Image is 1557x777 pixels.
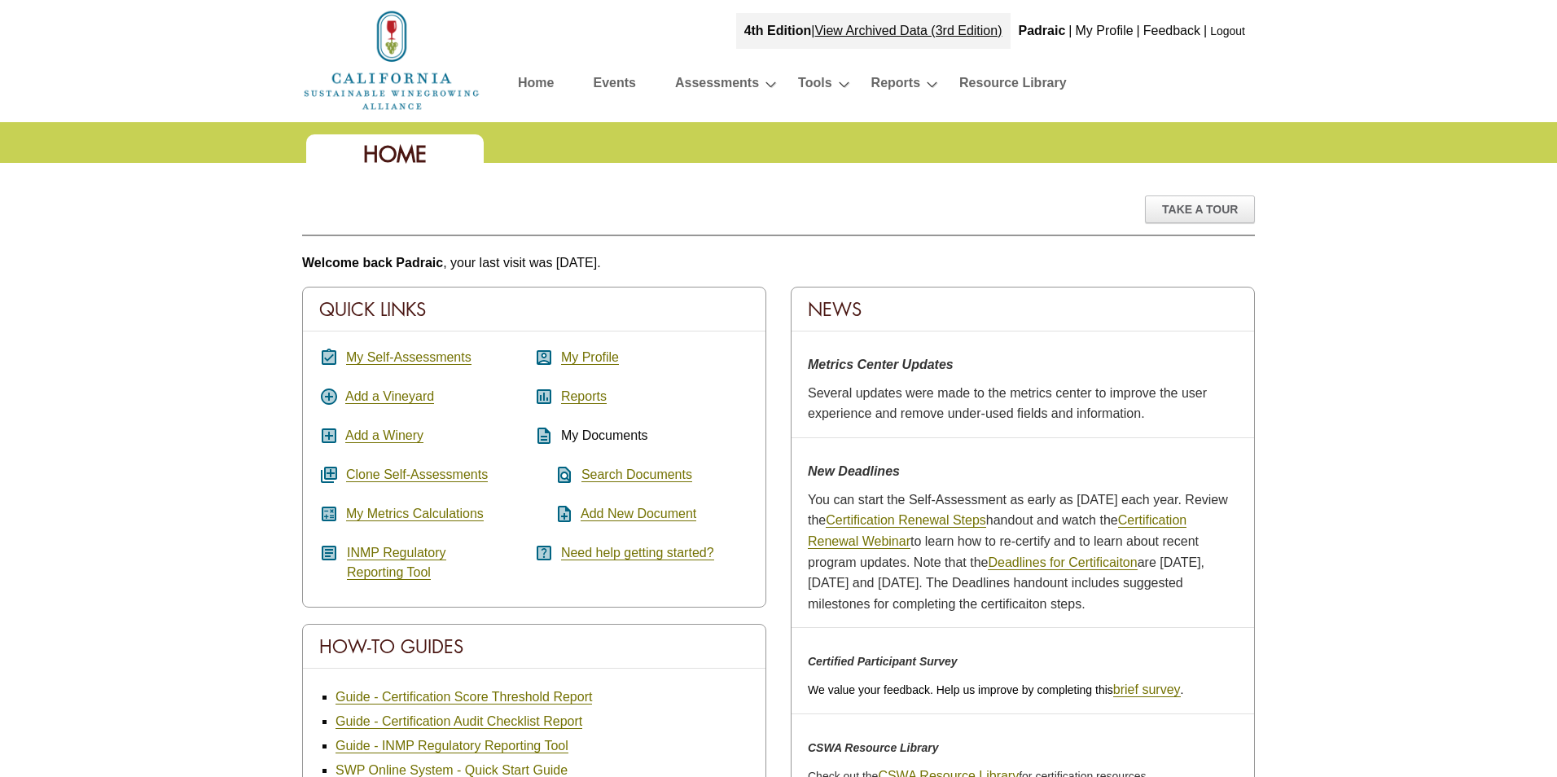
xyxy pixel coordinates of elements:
a: Feedback [1143,24,1200,37]
a: Add New Document [581,507,696,521]
i: description [534,426,554,446]
strong: 4th Edition [744,24,812,37]
a: Deadlines for Certificaiton [988,555,1137,570]
a: brief survey [1113,683,1181,697]
div: | [1135,13,1142,49]
strong: Metrics Center Updates [808,358,954,371]
i: add_circle [319,387,339,406]
a: Resource Library [959,72,1067,100]
div: | [1202,13,1208,49]
b: Welcome back Padraic [302,256,443,270]
div: | [1067,13,1073,49]
a: View Archived Data (3rd Edition) [814,24,1002,37]
i: note_add [534,504,574,524]
a: My Profile [1075,24,1133,37]
a: Clone Self-Assessments [346,468,488,482]
i: assignment_turned_in [319,348,339,367]
i: add_box [319,426,339,446]
img: logo_cswa2x.png [302,8,481,112]
a: Home [518,72,554,100]
a: My Profile [561,350,619,365]
div: Take A Tour [1145,195,1255,223]
a: My Self-Assessments [346,350,471,365]
em: Certified Participant Survey [808,655,958,668]
a: My Metrics Calculations [346,507,484,521]
i: account_box [534,348,554,367]
i: assessment [534,387,554,406]
a: Events [593,72,635,100]
a: Logout [1210,24,1245,37]
p: You can start the Self-Assessment as early as [DATE] each year. Review the handout and watch the ... [808,489,1238,615]
span: Several updates were made to the metrics center to improve the user experience and remove under-u... [808,386,1207,421]
a: Add a Vineyard [345,389,434,404]
a: Certification Renewal Webinar [808,513,1186,549]
span: We value your feedback. Help us improve by completing this . [808,683,1183,696]
i: find_in_page [534,465,574,485]
em: CSWA Resource Library [808,741,939,754]
a: Add a Winery [345,428,423,443]
a: Guide - INMP Regulatory Reporting Tool [336,739,568,753]
a: Reports [561,389,607,404]
span: My Documents [561,428,648,442]
div: Quick Links [303,288,765,331]
a: Need help getting started? [561,546,714,560]
a: Guide - Certification Score Threshold Report [336,690,592,705]
b: Padraic [1019,24,1066,37]
i: calculate [319,504,339,524]
a: Home [302,52,481,66]
p: , your last visit was [DATE]. [302,252,1255,274]
a: Guide - Certification Audit Checklist Report [336,714,582,729]
i: queue [319,465,339,485]
i: help_center [534,543,554,563]
div: | [736,13,1011,49]
span: Home [363,140,427,169]
div: News [792,288,1254,331]
div: How-To Guides [303,625,765,669]
a: INMP RegulatoryReporting Tool [347,546,446,580]
a: Tools [798,72,831,100]
strong: New Deadlines [808,464,900,478]
a: Reports [871,72,920,100]
i: article [319,543,339,563]
a: Assessments [675,72,759,100]
a: Certification Renewal Steps [826,513,986,528]
a: Search Documents [581,468,692,482]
